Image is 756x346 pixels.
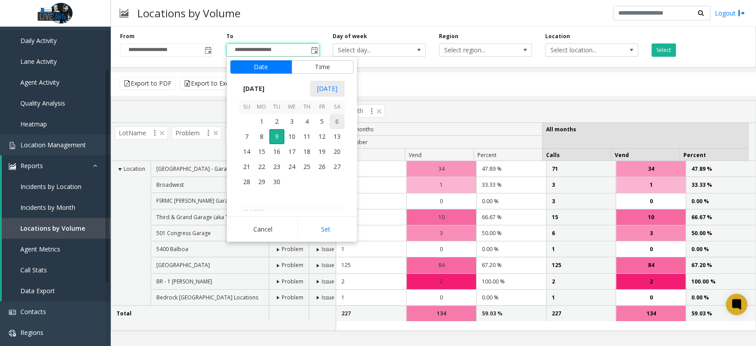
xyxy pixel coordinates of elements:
[686,177,756,193] td: 33.33 %
[314,144,330,159] span: 19
[336,257,406,273] td: 125
[322,294,334,301] span: Issue
[116,310,132,317] span: Total
[239,174,254,189] span: 28
[546,257,616,273] td: 125
[20,203,75,212] span: Incidents by Month
[314,114,330,129] span: 5
[336,225,406,241] td: 6
[686,161,756,177] td: 47.89 %
[686,193,756,209] td: 0.00 %
[314,114,330,129] td: Friday, September 5, 2025
[651,43,676,57] button: Select
[686,257,756,273] td: 67.20 %
[20,266,47,274] span: Call Stats
[439,44,513,56] span: Select region...
[284,144,299,159] span: 17
[649,229,652,237] span: 3
[269,144,284,159] span: 16
[322,278,334,285] span: Issue
[686,225,756,241] td: 50.00 %
[649,197,652,205] span: 0
[686,306,756,321] td: 59.03 %
[546,193,616,209] td: 3
[299,159,314,174] span: 25
[546,161,616,177] td: 71
[20,57,57,66] span: Lane Activity
[230,220,295,239] button: Cancel
[156,294,258,301] span: Bedrock [GEOGRAPHIC_DATA] Locations
[738,8,745,18] img: logout
[9,163,16,170] img: 'icon'
[476,161,546,177] td: 47.89 %
[299,144,314,159] span: 18
[686,290,756,306] td: 0.00 %
[440,197,443,205] span: 0
[20,141,86,149] span: Location Management
[239,144,254,159] span: 14
[239,129,254,144] span: 7
[269,174,284,189] span: 30
[203,44,213,56] span: Toggle popup
[473,149,542,161] th: Percent
[330,159,345,174] td: Saturday, September 27, 2025
[336,177,406,193] td: 3
[440,293,443,302] span: 0
[269,100,284,114] th: Tu
[646,309,655,318] span: 134
[299,159,314,174] td: Thursday, September 25, 2025
[542,149,611,161] th: Calls
[437,309,446,318] span: 134
[649,245,652,253] span: 0
[322,245,334,253] span: Issue
[330,114,345,129] span: 6
[120,77,175,90] button: Export to PDF
[254,174,269,189] td: Monday, September 29, 2025
[115,126,168,140] span: LotName
[336,149,405,161] th: Calls
[239,159,254,174] span: 21
[686,209,756,225] td: 66.67 %
[330,100,345,114] th: Sa
[299,114,314,129] span: 4
[156,213,264,221] span: Third & Grand Garage (aka The Boulevard)
[239,82,268,95] span: [DATE]
[299,100,314,114] th: Th
[476,225,546,241] td: 50.00 %
[476,306,546,321] td: 59.03 %
[546,225,616,241] td: 6
[322,261,334,269] span: Issue
[254,174,269,189] span: 29
[298,220,353,239] button: Set
[336,123,542,136] th: All months
[438,213,444,221] span: 10
[545,32,570,40] label: Location
[546,241,616,257] td: 1
[284,114,299,129] span: 3
[299,129,314,144] span: 11
[546,306,616,321] td: 227
[2,280,111,301] a: Data Export
[405,149,473,161] th: Vend
[20,287,55,295] span: Data Export
[679,149,748,161] th: Percent
[9,309,16,316] img: 'icon'
[2,155,111,176] a: Reports
[284,129,299,144] span: 10
[9,330,16,337] img: 'icon'
[440,229,443,237] span: 3
[314,144,330,159] td: Friday, September 19, 2025
[120,2,128,24] img: pageIcon
[330,144,345,159] span: 20
[715,8,745,18] a: Logout
[156,261,210,269] span: [GEOGRAPHIC_DATA]
[156,197,234,204] span: FSRMC [PERSON_NAME] Garage
[20,328,43,337] span: Regions
[269,144,284,159] td: Tuesday, September 16, 2025
[611,149,679,161] th: Vend
[20,161,43,170] span: Reports
[291,60,353,74] button: Time tab
[239,144,254,159] td: Sunday, September 14, 2025
[336,161,406,177] td: 71
[230,60,292,74] button: Date tab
